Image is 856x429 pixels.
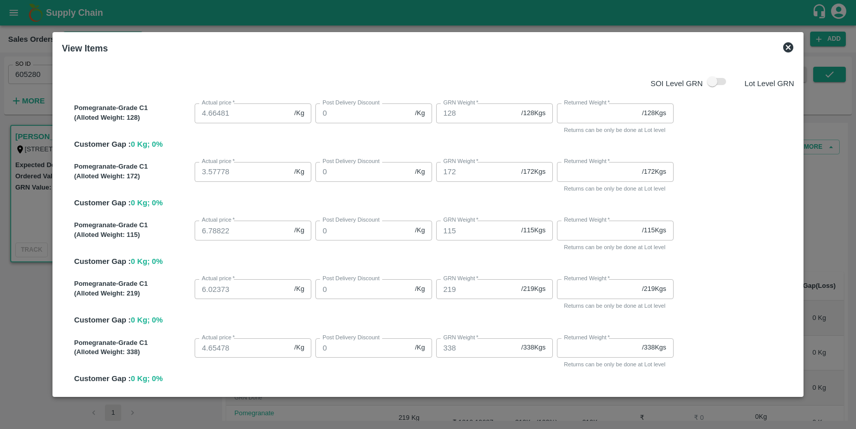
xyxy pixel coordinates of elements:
[74,113,191,123] p: (Alloted Weight: 128 )
[131,140,163,148] span: 0 Kg; 0 %
[74,316,130,324] span: Customer Gap :
[443,275,478,283] label: GRN Weight
[315,338,411,358] input: 0.0
[323,157,380,166] label: Post Delivery Discount
[62,43,108,53] b: View Items
[521,226,546,235] span: / 115 Kgs
[74,289,191,299] p: (Alloted Weight: 219 )
[642,343,666,353] span: / 338 Kgs
[521,343,546,353] span: / 338 Kgs
[443,334,478,342] label: GRN Weight
[415,109,425,118] span: /Kg
[564,157,610,166] label: Returned Weight
[315,279,411,299] input: 0.0
[443,99,478,107] label: GRN Weight
[131,257,163,265] span: 0 Kg; 0 %
[202,275,235,283] label: Actual price
[415,284,425,294] span: /Kg
[74,257,130,265] span: Customer Gap :
[74,103,191,113] p: Pomegranate-Grade C1
[202,216,235,224] label: Actual price
[642,226,666,235] span: / 115 Kgs
[642,284,666,294] span: / 219 Kgs
[202,99,235,107] label: Actual price
[74,162,191,172] p: Pomegranate-Grade C1
[521,167,546,177] span: / 172 Kgs
[415,343,425,353] span: /Kg
[521,109,546,118] span: / 128 Kgs
[295,343,305,353] span: /Kg
[295,109,305,118] span: /Kg
[443,157,478,166] label: GRN Weight
[74,172,191,181] p: (Alloted Weight: 172 )
[564,301,666,310] p: Returns can be only be done at Lot level
[195,279,290,299] input: 0.0
[564,125,666,135] p: Returns can be only be done at Lot level
[195,221,290,240] input: 0.0
[443,216,478,224] label: GRN Weight
[195,338,290,358] input: 0.0
[315,221,411,240] input: 0.0
[202,334,235,342] label: Actual price
[564,243,666,252] p: Returns can be only be done at Lot level
[195,103,290,123] input: 0.0
[323,216,380,224] label: Post Delivery Discount
[521,284,546,294] span: / 219 Kgs
[642,109,666,118] span: / 128 Kgs
[415,167,425,177] span: /Kg
[74,199,130,207] span: Customer Gap :
[295,226,305,235] span: /Kg
[415,226,425,235] span: /Kg
[323,99,380,107] label: Post Delivery Discount
[315,162,411,181] input: 0.0
[564,99,610,107] label: Returned Weight
[74,347,191,357] p: (Alloted Weight: 338 )
[74,338,191,348] p: Pomegranate-Grade C1
[131,316,163,324] span: 0 Kg; 0 %
[564,216,610,224] label: Returned Weight
[131,199,163,207] span: 0 Kg; 0 %
[74,374,130,383] span: Customer Gap :
[74,279,191,289] p: Pomegranate-Grade C1
[642,167,666,177] span: / 172 Kgs
[651,78,703,89] p: SOI Level GRN
[295,284,305,294] span: /Kg
[74,140,130,148] span: Customer Gap :
[564,275,610,283] label: Returned Weight
[295,167,305,177] span: /Kg
[195,162,290,181] input: 0.0
[323,275,380,283] label: Post Delivery Discount
[131,374,163,383] span: 0 Kg; 0 %
[744,78,794,89] p: Lot Level GRN
[315,103,411,123] input: 0.0
[74,230,191,240] p: (Alloted Weight: 115 )
[202,157,235,166] label: Actual price
[564,184,666,193] p: Returns can be only be done at Lot level
[564,360,666,369] p: Returns can be only be done at Lot level
[564,334,610,342] label: Returned Weight
[323,334,380,342] label: Post Delivery Discount
[74,221,191,230] p: Pomegranate-Grade C1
